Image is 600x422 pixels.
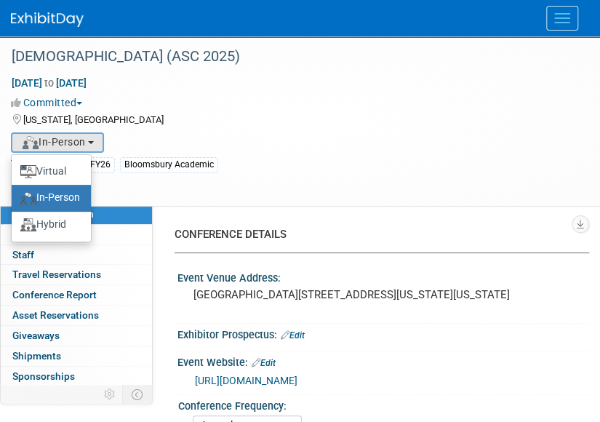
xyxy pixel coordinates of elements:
[193,288,573,301] pre: [GEOGRAPHIC_DATA][STREET_ADDRESS][US_STATE][US_STATE]
[7,44,571,70] div: [DEMOGRAPHIC_DATA] (ASC 2025)
[23,114,164,125] span: [US_STATE], [GEOGRAPHIC_DATA]
[11,76,87,89] span: [DATE] [DATE]
[178,395,583,413] div: Conference Frequency:
[42,77,56,89] span: to
[252,358,276,368] a: Edit
[175,227,578,242] div: CONFERENCE DETAILS
[1,265,152,284] a: Travel Reservations
[1,204,152,224] a: Event Information
[21,136,86,148] span: In-Person
[19,188,84,208] label: In-Person
[12,249,34,260] span: Staff
[20,192,36,205] img: Format-InPerson.png
[12,289,97,300] span: Conference Report
[20,218,36,231] img: Format-Hybrid.png
[20,165,36,178] img: Format-Virtual.png
[12,330,60,341] span: Giveaways
[11,95,88,110] button: Committed
[11,12,84,27] img: ExhibitDay
[546,6,578,31] button: Menu
[11,132,104,153] button: In-Person
[177,351,589,370] div: Event Website:
[195,375,297,386] a: [URL][DOMAIN_NAME]
[281,330,305,341] a: Edit
[1,245,152,265] a: Staff
[123,385,153,404] td: Toggle Event Tabs
[11,132,582,154] div: Event Format
[120,157,218,172] div: Bloomsbury Academic
[177,324,589,343] div: Exhibitor Prospectus:
[86,157,115,172] div: FY26
[177,267,589,285] div: Event Venue Address:
[97,385,123,404] td: Personalize Event Tab Strip
[1,285,152,305] a: Conference Report
[1,367,152,386] a: Sponsorships
[19,162,84,182] label: Virtual
[1,326,152,346] a: Giveaways
[12,309,99,321] span: Asset Reservations
[1,346,152,366] a: Shipments
[1,306,152,325] a: Asset Reservations
[19,215,84,235] label: Hybrid
[1,225,152,244] a: Booth
[12,370,75,382] span: Sponsorships
[12,350,61,362] span: Shipments
[12,268,101,280] span: Travel Reservations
